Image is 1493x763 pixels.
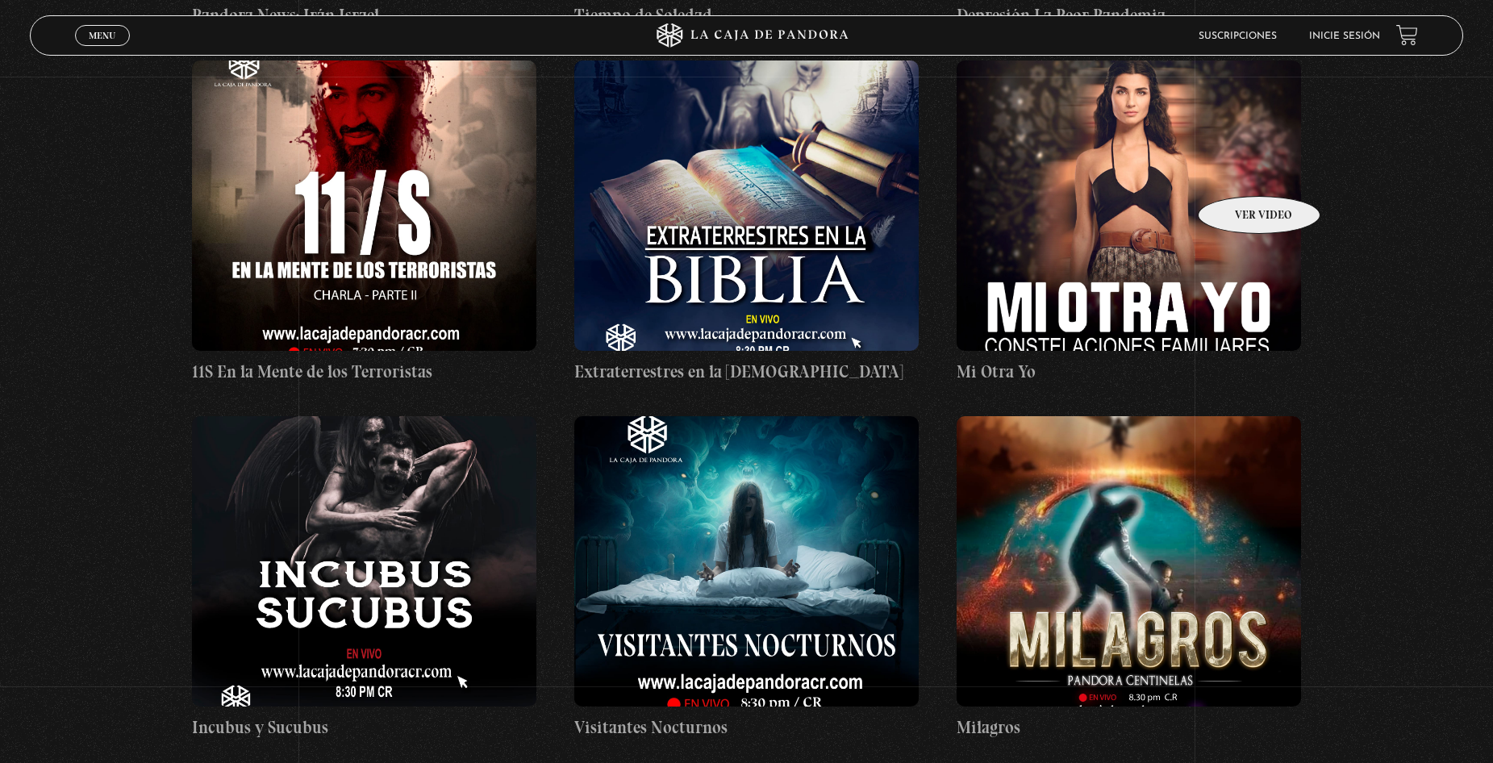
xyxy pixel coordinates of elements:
h4: Depresión La Peor Pandemia [957,2,1300,28]
a: Extraterrestres en la [DEMOGRAPHIC_DATA] [574,60,918,385]
h4: Milagros [957,715,1300,740]
span: Cerrar [83,44,121,56]
a: View your shopping cart [1396,24,1418,46]
a: Visitantes Nocturnos [574,416,918,740]
a: 11S En la Mente de los Terroristas [192,60,536,385]
h4: Visitantes Nocturnos [574,715,918,740]
a: Incubus y Sucubus [192,416,536,740]
h4: Mi Otra Yo [957,359,1300,385]
h4: Tiempo de Soledad [574,2,918,28]
h4: 11S En la Mente de los Terroristas [192,359,536,385]
a: Mi Otra Yo [957,60,1300,385]
a: Inicie sesión [1309,31,1380,41]
h4: Extraterrestres en la [DEMOGRAPHIC_DATA] [574,359,918,385]
h4: Incubus y Sucubus [192,715,536,740]
span: Menu [89,31,115,40]
h4: Pandora News: Irán Israel [192,2,536,28]
a: Milagros [957,416,1300,740]
a: Suscripciones [1199,31,1277,41]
